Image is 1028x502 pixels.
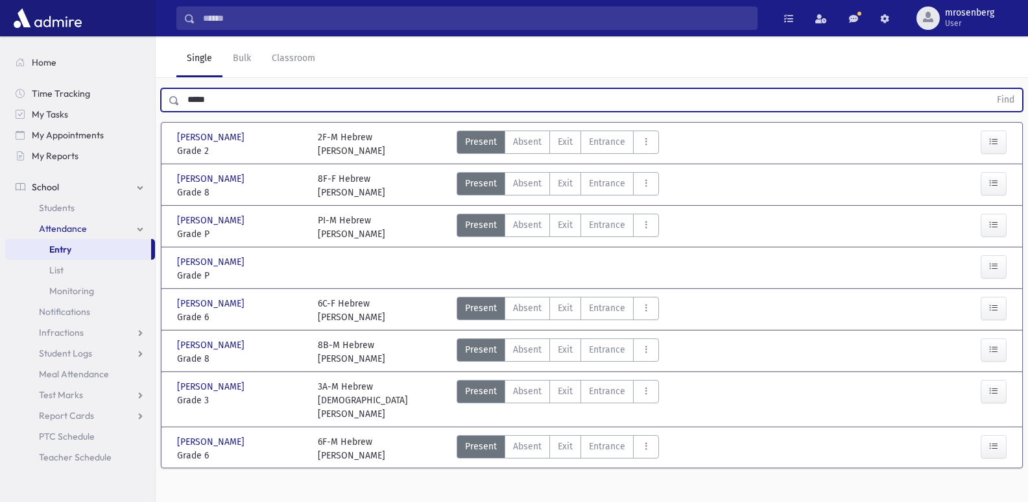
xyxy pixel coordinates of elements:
span: Grade 6 [177,310,305,324]
span: [PERSON_NAME] [177,172,247,186]
a: Attendance [5,218,155,239]
span: Test Marks [39,389,83,401]
span: Absent [513,301,542,315]
span: mrosenberg [945,8,994,18]
div: 3A-M Hebrew [DEMOGRAPHIC_DATA][PERSON_NAME] [318,380,446,421]
a: Meal Attendance [5,364,155,384]
span: Present [465,218,497,232]
span: Present [465,440,497,453]
span: Student Logs [39,347,92,359]
span: School [32,181,59,193]
a: Monitoring [5,281,155,301]
span: Present [465,301,497,315]
span: Students [39,202,75,214]
span: Grade 8 [177,352,305,366]
span: Absent [513,177,542,190]
span: Grade P [177,269,305,282]
span: Entrance [589,343,625,357]
span: [PERSON_NAME] [177,255,247,269]
span: Exit [558,384,573,398]
span: Infractions [39,327,84,338]
div: PI-M Hebrew [PERSON_NAME] [318,214,385,241]
div: 8B-M Hebrew [PERSON_NAME] [318,338,385,366]
a: Classroom [261,41,326,77]
a: Student Logs [5,343,155,364]
div: 2F-M Hebrew [PERSON_NAME] [318,131,385,158]
span: Entry [49,244,71,255]
span: Exit [558,301,573,315]
span: Grade 8 [177,186,305,199]
span: Time Tracking [32,88,90,99]
span: Grade 2 [177,144,305,158]
span: Attendance [39,223,87,234]
span: Entrance [589,218,625,232]
div: AttTypes [457,435,659,462]
span: Home [32,56,56,68]
span: Teacher Schedule [39,451,112,463]
a: Infractions [5,322,155,343]
a: My Tasks [5,104,155,125]
span: Exit [558,177,573,190]
a: Time Tracking [5,83,155,104]
span: Exit [558,218,573,232]
a: Entry [5,239,151,260]
div: 8F-F Hebrew [PERSON_NAME] [318,172,385,199]
a: School [5,177,155,197]
a: My Appointments [5,125,155,145]
span: Notifications [39,306,90,318]
div: 6C-F Hebrew [PERSON_NAME] [318,297,385,324]
a: My Reports [5,145,155,166]
span: My Appointments [32,129,104,141]
span: Present [465,135,497,149]
a: Bulk [222,41,261,77]
span: User [945,18,994,29]
span: [PERSON_NAME] [177,435,247,449]
span: Entrance [589,177,625,190]
div: AttTypes [457,131,659,158]
a: List [5,260,155,281]
span: Exit [558,440,573,453]
span: Monitoring [49,285,94,297]
span: Entrance [589,301,625,315]
div: AttTypes [457,338,659,366]
a: Home [5,52,155,73]
a: Teacher Schedule [5,447,155,468]
a: Notifications [5,301,155,322]
span: Grade 3 [177,394,305,407]
span: Absent [513,384,542,398]
span: [PERSON_NAME] [177,338,247,352]
span: [PERSON_NAME] [177,214,247,227]
div: AttTypes [457,172,659,199]
div: AttTypes [457,214,659,241]
a: Report Cards [5,405,155,426]
span: Exit [558,343,573,357]
span: Present [465,384,497,398]
span: [PERSON_NAME] [177,380,247,394]
span: Entrance [589,135,625,149]
button: Find [989,89,1022,111]
span: Meal Attendance [39,368,109,380]
img: AdmirePro [10,5,85,31]
span: Absent [513,440,542,453]
a: PTC Schedule [5,426,155,447]
span: Absent [513,135,542,149]
span: Entrance [589,384,625,398]
span: Exit [558,135,573,149]
span: [PERSON_NAME] [177,131,247,144]
a: Test Marks [5,384,155,405]
span: Report Cards [39,410,94,421]
span: Grade 6 [177,449,305,462]
span: Present [465,177,497,190]
div: AttTypes [457,297,659,324]
span: PTC Schedule [39,431,95,442]
span: My Tasks [32,108,68,120]
div: AttTypes [457,380,659,421]
span: Absent [513,218,542,232]
a: Single [176,41,222,77]
div: 6F-M Hebrew [PERSON_NAME] [318,435,385,462]
span: Entrance [589,440,625,453]
span: [PERSON_NAME] [177,297,247,310]
a: Students [5,197,155,218]
span: Present [465,343,497,357]
span: List [49,264,64,276]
